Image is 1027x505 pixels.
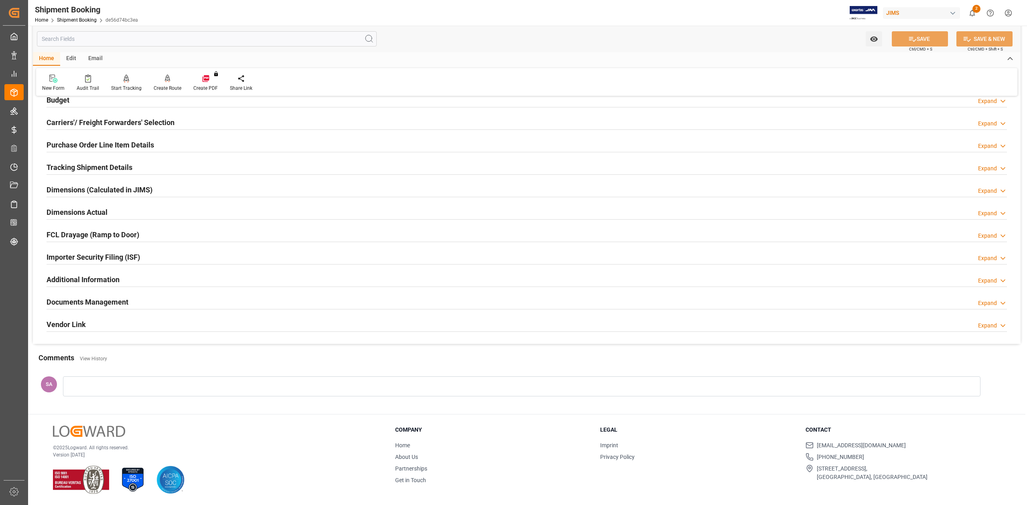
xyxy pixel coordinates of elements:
[395,465,427,472] a: Partnerships
[981,4,999,22] button: Help Center
[47,274,120,285] h2: Additional Information
[395,477,426,483] a: Get in Touch
[47,207,108,218] h2: Dimensions Actual
[978,119,997,128] div: Expand
[978,321,997,330] div: Expand
[978,97,997,105] div: Expand
[600,454,635,460] a: Privacy Policy
[866,31,882,46] button: open menu
[968,46,1003,52] span: Ctrl/CMD + Shift + S
[156,466,185,494] img: AICPA SOC
[963,4,981,22] button: show 2 new notifications
[82,52,109,66] div: Email
[978,277,997,285] div: Expand
[395,442,410,448] a: Home
[817,453,864,461] span: [PHONE_NUMBER]
[978,187,997,195] div: Expand
[53,451,375,459] p: Version [DATE]
[47,162,132,173] h2: Tracking Shipment Details
[37,31,377,46] input: Search Fields
[806,426,1001,434] h3: Contact
[817,441,906,450] span: [EMAIL_ADDRESS][DOMAIN_NAME]
[53,466,109,494] img: ISO 9001 & ISO 14001 Certification
[57,17,97,23] a: Shipment Booking
[47,139,154,150] h2: Purchase Order Line Item Details
[80,356,107,362] a: View History
[978,142,997,150] div: Expand
[46,381,53,387] span: SA
[35,17,48,23] a: Home
[395,454,418,460] a: About Us
[47,252,140,263] h2: Importer Security Filing (ISF)
[39,352,74,363] h2: Comments
[47,319,86,330] h2: Vendor Link
[395,426,590,434] h3: Company
[119,466,147,494] img: ISO 27001 Certification
[600,426,795,434] h3: Legal
[111,85,142,92] div: Start Tracking
[47,297,128,307] h2: Documents Management
[972,5,980,13] span: 2
[53,426,125,437] img: Logward Logo
[883,5,963,20] button: JIMS
[956,31,1013,46] button: SAVE & NEW
[53,444,375,451] p: © 2025 Logward. All rights reserved.
[47,117,175,128] h2: Carriers'/ Freight Forwarders' Selection
[47,184,152,195] h2: Dimensions (Calculated in JIMS)
[600,442,618,448] a: Imprint
[978,254,997,263] div: Expand
[978,164,997,173] div: Expand
[35,4,138,16] div: Shipment Booking
[978,299,997,307] div: Expand
[892,31,948,46] button: SAVE
[978,232,997,240] div: Expand
[850,6,877,20] img: Exertis%20JAM%20-%20Email%20Logo.jpg_1722504956.jpg
[60,52,82,66] div: Edit
[77,85,99,92] div: Audit Trail
[42,85,65,92] div: New Form
[33,52,60,66] div: Home
[47,229,139,240] h2: FCL Drayage (Ramp to Door)
[230,85,252,92] div: Share Link
[978,209,997,218] div: Expand
[47,95,69,105] h2: Budget
[817,465,928,481] span: [STREET_ADDRESS], [GEOGRAPHIC_DATA], [GEOGRAPHIC_DATA]
[154,85,181,92] div: Create Route
[883,7,960,19] div: JIMS
[909,46,932,52] span: Ctrl/CMD + S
